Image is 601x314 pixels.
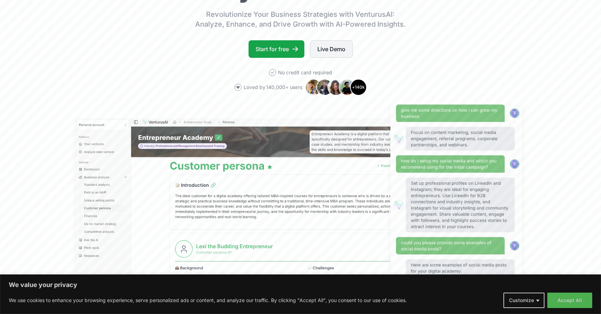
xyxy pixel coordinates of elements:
[310,40,353,58] a: Live Demo
[339,79,356,96] img: Avatar 4
[249,40,304,58] a: Start for free
[316,79,333,96] img: Avatar 2
[305,79,322,96] img: Avatar 1
[503,293,544,308] button: Customize
[328,79,344,96] img: Avatar 3
[547,293,592,308] button: Accept All
[9,296,407,305] p: We use cookies to enhance your browsing experience, serve personalized ads or content, and analyz...
[9,281,592,289] p: We value your privacy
